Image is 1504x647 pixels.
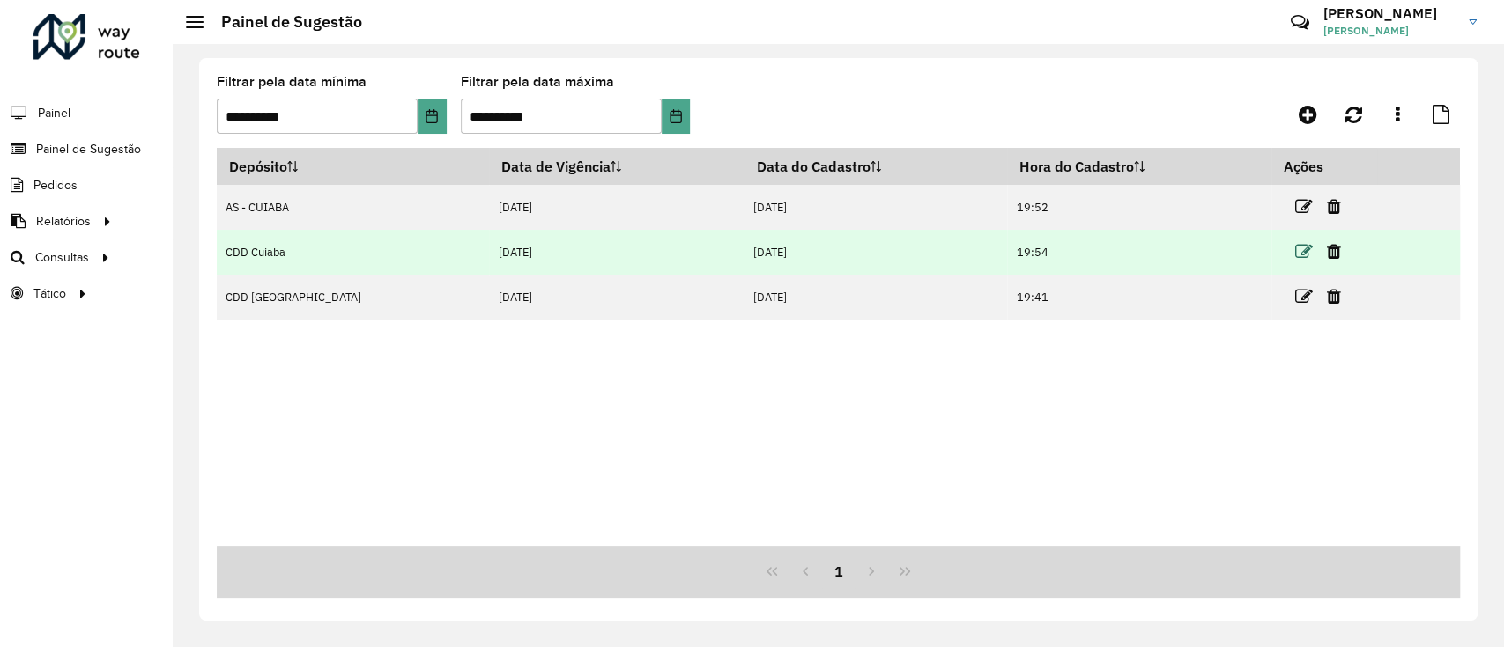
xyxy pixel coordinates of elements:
[1007,148,1271,185] th: Hora do Cadastro
[35,248,89,267] span: Consultas
[461,71,614,92] label: Filtrar pela data máxima
[217,185,489,230] td: AS - CUIABA
[204,12,362,32] h2: Painel de Sugestão
[1007,230,1271,275] td: 19:54
[489,148,745,185] th: Data de Vigência
[1323,23,1456,39] span: [PERSON_NAME]
[745,230,1007,275] td: [DATE]
[1326,284,1340,308] a: Excluir
[489,230,745,275] td: [DATE]
[217,230,489,275] td: CDD Cuiaba
[1294,239,1312,263] a: Editar
[1326,195,1340,218] a: Excluir
[745,275,1007,320] td: [DATE]
[38,104,70,122] span: Painel
[745,148,1007,185] th: Data do Cadastro
[489,185,745,230] td: [DATE]
[217,148,489,185] th: Depósito
[36,140,141,158] span: Painel de Sugestão
[36,212,91,231] span: Relatórios
[1294,284,1312,308] a: Editar
[1323,5,1456,22] h3: [PERSON_NAME]
[1007,275,1271,320] td: 19:41
[822,555,856,588] button: 1
[1281,4,1319,41] a: Contato Rápido
[217,71,367,92] label: Filtrar pela data mínima
[745,185,1007,230] td: [DATE]
[1294,195,1312,218] a: Editar
[33,176,78,195] span: Pedidos
[217,275,489,320] td: CDD [GEOGRAPHIC_DATA]
[1007,185,1271,230] td: 19:52
[662,99,691,134] button: Choose Date
[1271,148,1377,185] th: Ações
[33,284,66,303] span: Tático
[418,99,447,134] button: Choose Date
[489,275,745,320] td: [DATE]
[1326,239,1340,263] a: Excluir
